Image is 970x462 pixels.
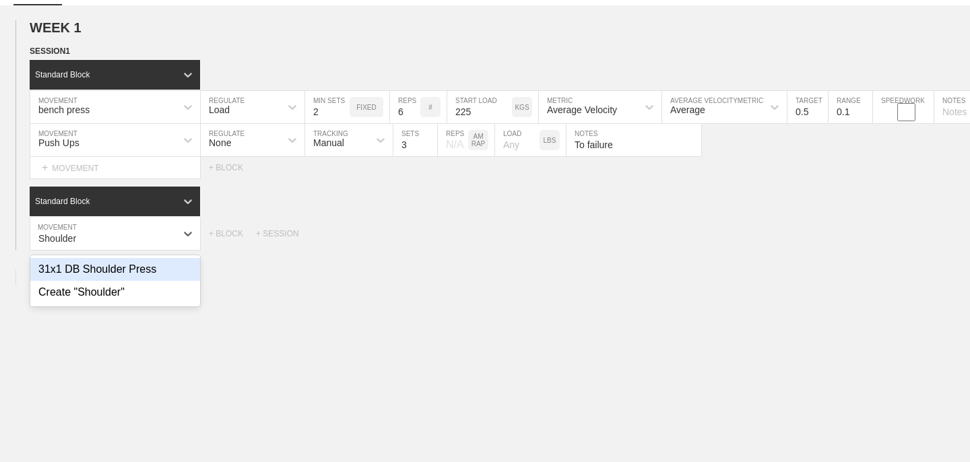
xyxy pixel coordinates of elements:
iframe: Chat Widget [903,397,970,462]
div: Standard Block [35,197,90,206]
div: 31x1 DB Shoulder Press [30,258,200,281]
div: Manual [313,137,344,148]
p: # [428,104,432,111]
span: + [30,272,36,284]
input: Notes [567,124,701,156]
p: KGS [515,104,529,111]
span: WEEK 1 [30,20,82,35]
div: + BLOCK [209,229,256,238]
span: SESSION 1 [30,46,70,56]
div: None [209,137,231,148]
div: Push Ups [38,137,79,148]
div: Load [209,104,230,115]
span: + [42,162,48,173]
div: + SESSION [256,229,310,238]
div: Create "Shoulder" [30,281,200,304]
p: LBS [544,137,556,144]
div: bench press [38,104,90,115]
div: + BLOCK [209,163,256,172]
div: N/A [438,129,468,151]
div: MOVEMENT [30,157,201,179]
div: Average Velocity [547,104,617,115]
input: Any [495,124,540,156]
p: AM RAP [468,133,488,147]
div: Average [670,104,705,115]
input: Any [447,91,512,123]
div: WEEK 2 [30,269,93,285]
div: Standard Block [35,70,90,79]
p: FIXED [356,104,376,111]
